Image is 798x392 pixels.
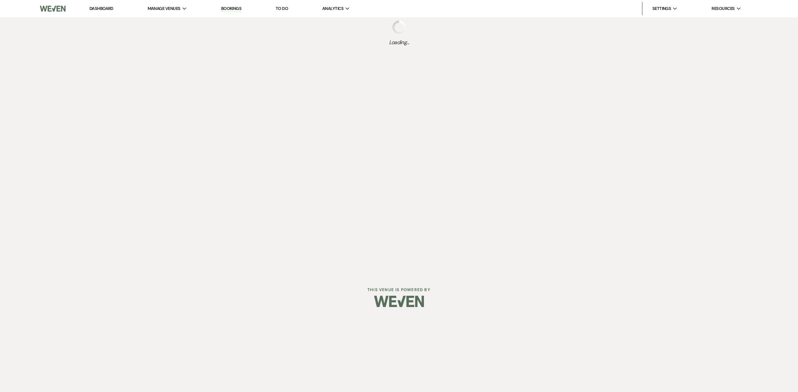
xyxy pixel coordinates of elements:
span: Resources [712,5,734,12]
span: Analytics [322,5,343,12]
img: loading spinner [392,21,406,34]
img: Weven Logo [40,2,66,16]
a: Bookings [221,6,242,12]
span: Loading... [389,39,409,46]
span: Manage Venues [148,5,181,12]
span: Settings [652,5,671,12]
img: Weven Logo [374,290,424,313]
a: To Do [276,6,288,11]
a: Dashboard [89,6,113,11]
